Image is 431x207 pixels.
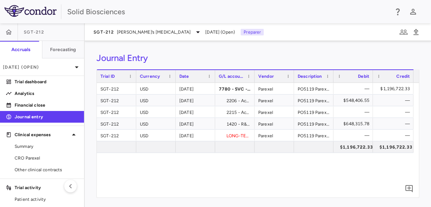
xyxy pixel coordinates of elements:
h3: Journal Entry [96,53,148,64]
div: [DATE] [176,130,215,141]
span: Debit [358,74,369,79]
div: — [379,106,410,118]
div: Solid Biosciences [67,6,389,17]
span: Credit [396,74,410,79]
span: Date [179,74,189,79]
div: SGT-212 [97,118,136,129]
div: Parexel [255,95,294,106]
span: CRO Parexel [15,155,78,161]
div: [DATE] [176,83,215,94]
div: 7780 - SVC - Research & Development : Trials Expense [215,83,255,94]
span: [DATE] (Open) [205,29,235,35]
div: Parexel [255,118,294,129]
p: Clinical expenses [15,131,69,138]
span: Trial ID [100,74,115,79]
div: $1,196,722.33 [379,141,412,153]
div: 2206 - Accounts Payable Gross Up/Down – R&D [215,95,255,106]
div: — [340,83,369,95]
div: PO5119 Parexel DIRECT_FEES, INVESTIGATOR_FEES, PASS_THROUGH [294,106,333,118]
div: [DATE] [176,118,215,129]
div: $548,406.55 [340,95,369,106]
p: Financial close [15,102,78,108]
div: [DATE] [176,95,215,106]
span: Summary [15,143,78,150]
p: Trial dashboard [15,78,78,85]
div: Parexel [255,106,294,118]
div: — [379,118,410,130]
p: Trial activity [15,184,69,191]
div: — [379,95,410,106]
div: 1420 - R&D Prepaid Expenses [215,118,255,129]
div: 2215 - Accrued Expenses - R&D [215,106,255,118]
span: G/L account [219,74,244,79]
div: LONG-TERM PREPAID G/L [215,130,255,141]
div: — [340,106,369,118]
img: logo-full-BYUhSk78.svg [4,5,57,17]
div: — [379,130,410,141]
h6: Accruals [11,46,30,53]
h6: Forecasting [50,46,76,53]
p: [DATE] (Open) [3,64,72,70]
span: [PERSON_NAME]’s [MEDICAL_DATA] [117,29,191,35]
div: USD [136,83,176,94]
div: PO5119 Parexel DIRECT_FEES, INVESTIGATOR_FEES, PASS_THROUGH [294,118,333,129]
div: USD [136,118,176,129]
div: USD [136,130,176,141]
div: SGT-212 [97,83,136,94]
span: Currency [140,74,160,79]
span: SGT-212 [94,29,114,35]
span: Description [298,74,322,79]
div: USD [136,95,176,106]
p: Journal entry [15,114,78,120]
div: PO5119 Parexel DIRECT_FEES, INVESTIGATOR_FEES, PASS_THROUGH [294,95,333,106]
button: Add comment [403,183,415,195]
div: $1,196,722.33 [379,83,410,95]
div: $1,196,722.33 [340,141,373,153]
div: — [340,130,369,141]
div: SGT-212 [97,95,136,106]
span: Vendor [258,74,274,79]
div: Parexel [255,130,294,141]
div: USD [136,106,176,118]
div: PO5119 Parexel DIRECT_FEES, INVESTIGATOR_FEES, PASS_THROUGH [294,130,333,141]
span: Other clinical contracts [15,166,78,173]
span: Patient activity [15,196,78,203]
p: Preparer [241,29,264,35]
p: Analytics [15,90,78,97]
div: [DATE] [176,106,215,118]
div: SGT-212 [97,130,136,141]
span: SGT-212 [24,29,44,35]
div: Parexel [255,83,294,94]
div: PO5119 Parexel DIRECT_FEES, INVESTIGATOR_FEES, PASS_THROUGH [294,83,333,94]
div: SGT-212 [97,106,136,118]
svg: Add comment [405,184,413,193]
div: $648,315.78 [340,118,369,130]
